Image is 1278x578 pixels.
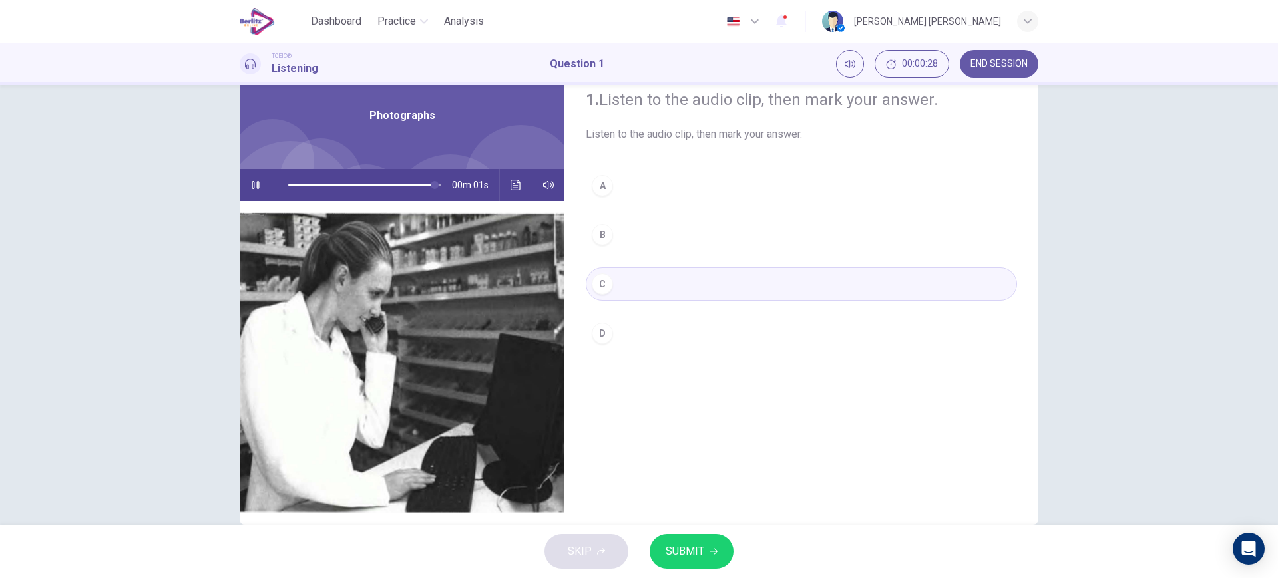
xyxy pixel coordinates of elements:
[306,9,367,33] button: Dashboard
[902,59,938,69] span: 00:00:28
[960,50,1038,78] button: END SESSION
[854,13,1001,29] div: [PERSON_NAME] [PERSON_NAME]
[592,224,613,245] div: B
[377,13,416,29] span: Practice
[836,50,864,78] div: Mute
[1233,533,1265,565] div: Open Intercom Messenger
[875,50,949,78] div: Hide
[970,59,1028,69] span: END SESSION
[586,267,1017,301] button: C
[592,273,613,295] div: C
[272,61,318,76] h1: Listening
[650,534,734,569] button: SUBMIT
[311,13,361,29] span: Dashboard
[592,175,613,196] div: A
[240,201,564,525] img: Photographs
[586,89,1017,110] h4: Listen to the audio clip, then mark your answer.
[240,8,275,35] img: EduSynch logo
[550,56,604,72] h1: Question 1
[505,169,527,201] button: Click to see the audio transcription
[452,169,499,201] span: 00m 01s
[272,51,292,61] span: TOEIC®
[240,8,306,35] a: EduSynch logo
[592,323,613,344] div: D
[586,126,1017,142] span: Listen to the audio clip, then mark your answer.
[586,218,1017,251] button: B
[439,9,489,33] button: Analysis
[372,9,433,33] button: Practice
[586,317,1017,350] button: D
[369,108,435,124] span: Photographs
[586,90,599,109] strong: 1.
[725,17,742,27] img: en
[822,11,843,32] img: Profile picture
[444,13,484,29] span: Analysis
[875,50,949,78] button: 00:00:28
[586,169,1017,202] button: A
[666,542,704,561] span: SUBMIT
